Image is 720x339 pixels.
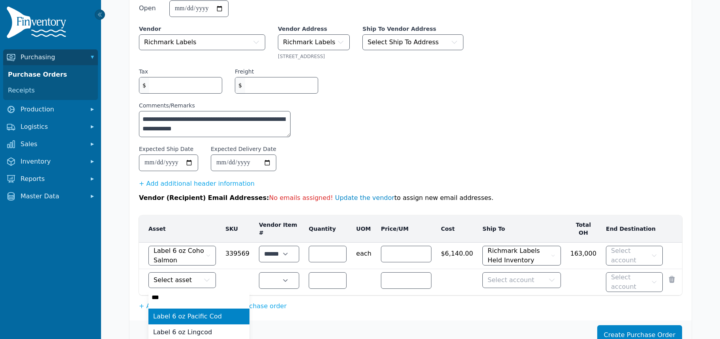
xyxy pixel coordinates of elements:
[235,68,254,75] label: Freight
[441,246,473,258] span: $6,140.00
[376,215,436,243] th: Price/UM
[611,246,649,265] span: Select account
[21,157,84,166] span: Inventory
[254,215,304,243] th: Vendor Item #
[606,246,663,266] button: Select account
[21,192,84,201] span: Master Data
[221,243,254,269] td: 339569
[367,38,439,47] span: Select Ship To Address
[269,194,493,202] span: to assign new email addresses.
[566,243,601,269] td: 163,000
[6,6,69,41] img: Finventory
[211,145,276,153] label: Expected Delivery Date
[154,246,204,265] span: Label 6 oz Coho Salmon
[351,215,376,243] th: UOM
[3,171,98,187] button: Reports
[3,154,98,169] button: Inventory
[611,273,649,292] span: Select account
[139,68,148,75] label: Tax
[278,34,350,50] button: Richmark Labels
[235,77,245,93] span: $
[154,275,192,285] span: Select asset
[278,53,350,60] div: [STREET_ADDRESS]
[606,272,663,292] button: Select account
[221,215,254,243] th: SKU
[139,102,291,109] label: Comments/Remarks
[139,4,157,13] span: Open
[21,174,84,184] span: Reports
[3,136,98,152] button: Sales
[139,145,193,153] label: Expected Ship Date
[139,34,265,50] button: Richmark Labels
[139,194,269,202] span: Vendor (Recipient) Email Addresses:
[356,246,371,258] span: each
[139,179,255,188] button: + Add additional header information
[478,215,565,243] th: Ship To
[139,25,265,33] label: Vendor
[487,246,549,265] span: Richmark Labels Held Inventory
[139,77,149,93] span: $
[3,119,98,135] button: Logistics
[668,275,676,283] button: Remove
[148,246,216,266] button: Label 6 oz Coho Salmon
[362,25,463,33] label: Ship To Vendor Address
[21,105,84,114] span: Production
[278,25,350,33] label: Vendor Address
[482,246,561,266] button: Richmark Labels Held Inventory
[362,34,463,50] button: Select Ship To Address
[148,290,249,305] input: Select asset
[3,102,98,117] button: Production
[482,272,561,288] button: Select account
[21,122,84,132] span: Logistics
[3,188,98,204] button: Master Data
[269,194,333,202] span: No emails assigned!
[601,215,667,243] th: End Destination
[487,275,534,285] span: Select account
[139,301,287,311] button: + Add another line item to this purchase order
[21,53,84,62] span: Purchasing
[335,194,394,202] a: Update the vendor
[3,49,98,65] button: Purchasing
[139,215,221,243] th: Asset
[5,83,96,98] a: Receipts
[283,38,335,47] span: Richmark Labels
[148,272,216,288] button: Select asset
[144,38,196,47] span: Richmark Labels
[304,215,351,243] th: Quantity
[436,215,478,243] th: Cost
[566,215,601,243] th: Total OH
[21,139,84,149] span: Sales
[5,67,96,83] a: Purchase Orders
